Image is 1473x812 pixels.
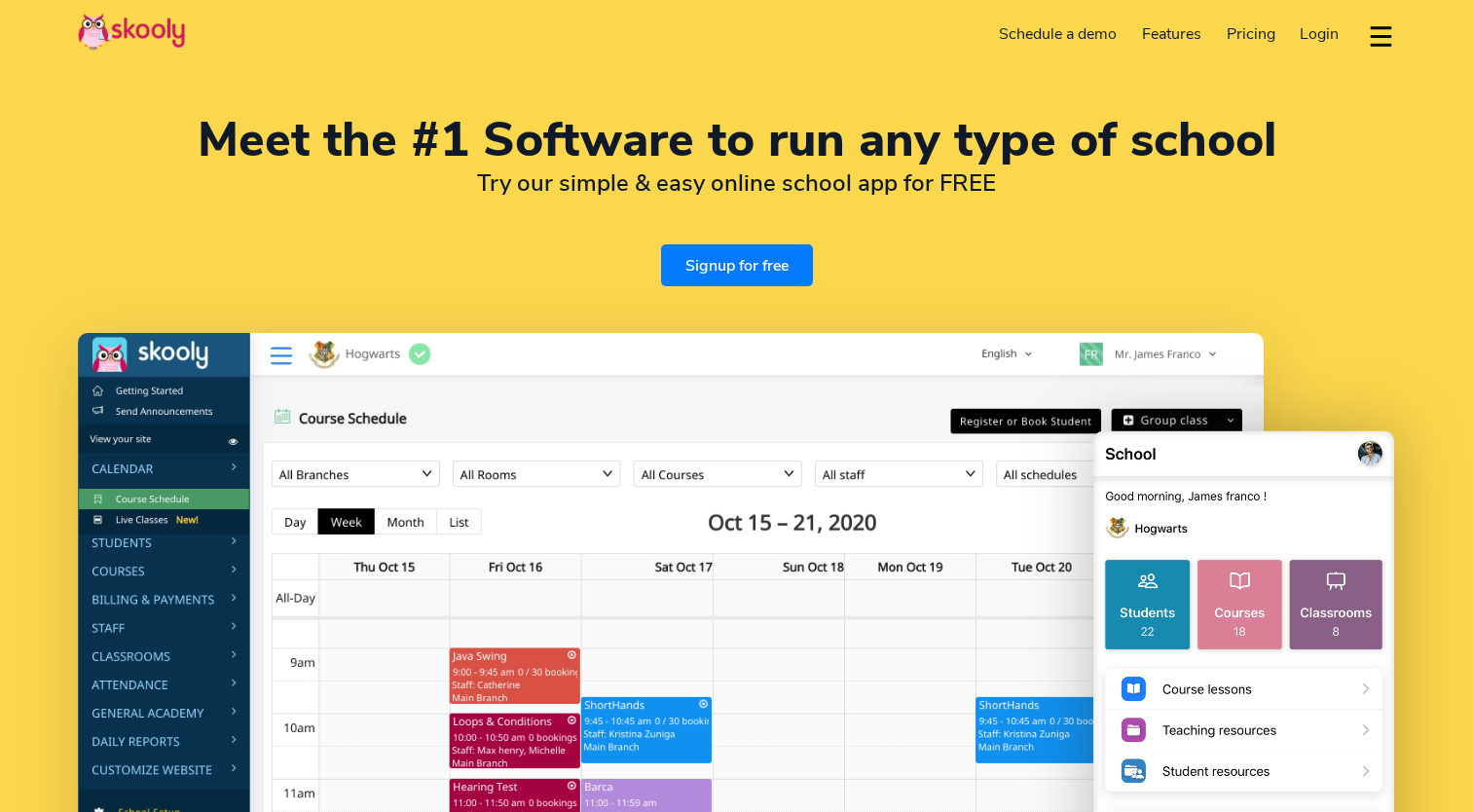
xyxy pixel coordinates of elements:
[1367,14,1395,58] button: dropdown menu
[78,13,185,51] img: Skooly
[1214,18,1288,50] a: Pricing
[661,244,813,286] a: Signup for free
[1129,18,1214,50] a: Features
[1227,23,1275,45] span: Pricing
[78,168,1395,198] h2: Try our simple & easy online school app for FREE
[1300,23,1339,45] span: Login
[987,18,1130,50] a: Schedule a demo
[78,117,1395,164] h1: Meet the #1 Software to run any type of school
[1287,18,1351,50] a: Login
